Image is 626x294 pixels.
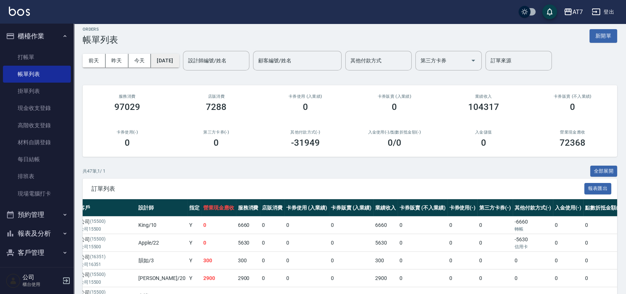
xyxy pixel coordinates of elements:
td: 0 [583,270,624,287]
th: 卡券使用(-) [447,199,478,217]
div: AT7 [573,7,583,17]
h2: 營業現金應收 [537,130,609,135]
h3: -31949 [291,138,320,148]
h3: 97029 [114,102,140,112]
td: 5630 [373,234,398,252]
th: 店販消費 [260,199,284,217]
button: 報表及分析 [3,224,71,243]
h3: 0 [481,138,486,148]
td: 6660 [236,217,260,234]
a: 現場電腦打卡 [3,185,71,202]
td: 0 [398,252,447,269]
h2: ORDERS [83,27,118,32]
h2: 其他付款方式(-) [270,130,341,135]
img: Person [6,273,21,288]
td: 0 [447,270,478,287]
td: 0 [201,234,236,252]
th: 營業現金應收 [201,199,236,217]
td: 0 [260,252,284,269]
td: 2900 [201,270,236,287]
div: 公司 [80,271,135,279]
td: 0 [553,252,583,269]
p: 信用卡 [515,243,551,250]
td: Y [187,270,201,287]
td: 0 [553,234,583,252]
h5: 公司 [23,274,60,281]
button: 前天 [83,54,106,68]
td: 0 [260,217,284,234]
img: Logo [9,7,30,16]
h3: 7288 [206,102,226,112]
p: (16351) [90,253,106,261]
h3: 72368 [560,138,585,148]
div: 公司 [80,236,135,243]
th: 設計師 [136,199,187,217]
h2: 卡券使用 (入業績) [270,94,341,99]
td: 2900 [236,270,260,287]
th: 卡券販賣 (不入業績) [398,199,447,217]
th: 入金使用(-) [553,199,583,217]
td: 0 [583,234,624,252]
p: 櫃台使用 [23,281,60,288]
td: 0 [329,270,374,287]
td: 300 [201,252,236,269]
button: 新開單 [589,29,617,43]
button: 客戶管理 [3,243,71,262]
td: 0 [329,234,374,252]
a: 排班表 [3,168,71,185]
h2: 卡券販賣 (入業績) [359,94,430,99]
td: 0 [398,234,447,252]
button: 預約管理 [3,205,71,224]
button: 今天 [128,54,151,68]
div: 公司 [80,253,135,261]
td: 0 [260,270,284,287]
button: AT7 [561,4,586,20]
h3: 0 [214,138,219,148]
td: 5630 [236,234,260,252]
p: 公司15500 [80,226,135,232]
p: 公司15500 [80,243,135,250]
th: 客戶 [78,199,136,217]
h3: 0 [303,102,308,112]
h2: 卡券販賣 (不入業績) [537,94,609,99]
td: 0 [513,252,553,269]
td: 0 [513,270,553,287]
td: King /10 [136,217,187,234]
a: 帳單列表 [3,66,71,83]
h2: 卡券使用(-) [91,130,163,135]
td: 0 [329,252,374,269]
td: 0 [583,252,624,269]
th: 卡券販賣 (入業績) [329,199,374,217]
th: 其他付款方式(-) [513,199,553,217]
h3: 0 [392,102,397,112]
h2: 業績收入 [448,94,519,99]
button: 全部展開 [590,166,618,177]
td: -6660 [513,217,553,234]
h3: 0 [570,102,575,112]
h3: 104317 [468,102,499,112]
p: 共 47 筆, 1 / 1 [83,168,106,174]
a: 每日結帳 [3,151,71,168]
h3: 服務消費 [91,94,163,99]
p: (15500) [90,218,106,226]
button: save [542,4,557,19]
th: 點數折抵金額(-) [583,199,624,217]
span: 訂單列表 [91,185,584,193]
h2: 入金使用(-) /點數折抵金額(-) [359,130,430,135]
button: 員工及薪資 [3,262,71,281]
th: 服務消費 [236,199,260,217]
h2: 店販消費 [181,94,252,99]
td: [PERSON_NAME] /20 [136,270,187,287]
p: (15500) [90,236,106,243]
td: 0 [553,270,583,287]
td: 0 [477,217,513,234]
td: 0 [477,270,513,287]
td: 0 [284,252,329,269]
button: 昨天 [106,54,128,68]
td: -5630 [513,234,553,252]
p: 公司16351 [80,261,135,268]
h3: 0 /0 [388,138,401,148]
h2: 入金儲值 [448,130,519,135]
td: Y [187,252,201,269]
button: 登出 [589,5,617,19]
